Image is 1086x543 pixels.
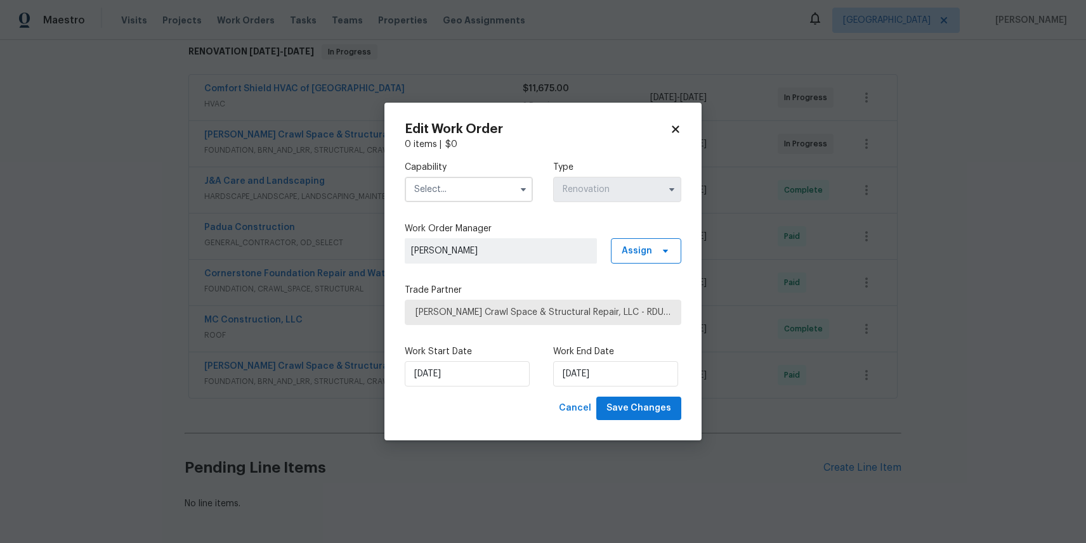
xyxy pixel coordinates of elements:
span: $ 0 [445,140,457,149]
span: Save Changes [606,400,671,416]
button: Cancel [554,397,596,420]
span: Assign [622,245,652,257]
button: Show options [664,182,679,197]
label: Capability [405,161,533,174]
input: Select... [553,177,681,202]
label: Work End Date [553,345,681,358]
label: Work Start Date [405,345,533,358]
div: 0 items | [405,138,681,151]
label: Work Order Manager [405,222,681,235]
button: Show options [516,182,531,197]
span: [PERSON_NAME] Crawl Space & Structural Repair, LLC - RDU-S [415,306,671,319]
input: M/D/YYYY [405,361,530,386]
h2: Edit Work Order [405,123,670,136]
button: Save Changes [596,397,681,420]
input: Select... [405,177,533,202]
label: Type [553,161,681,174]
label: Trade Partner [405,284,681,297]
input: M/D/YYYY [553,361,678,386]
span: [PERSON_NAME] [411,245,591,257]
span: Cancel [559,400,591,416]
